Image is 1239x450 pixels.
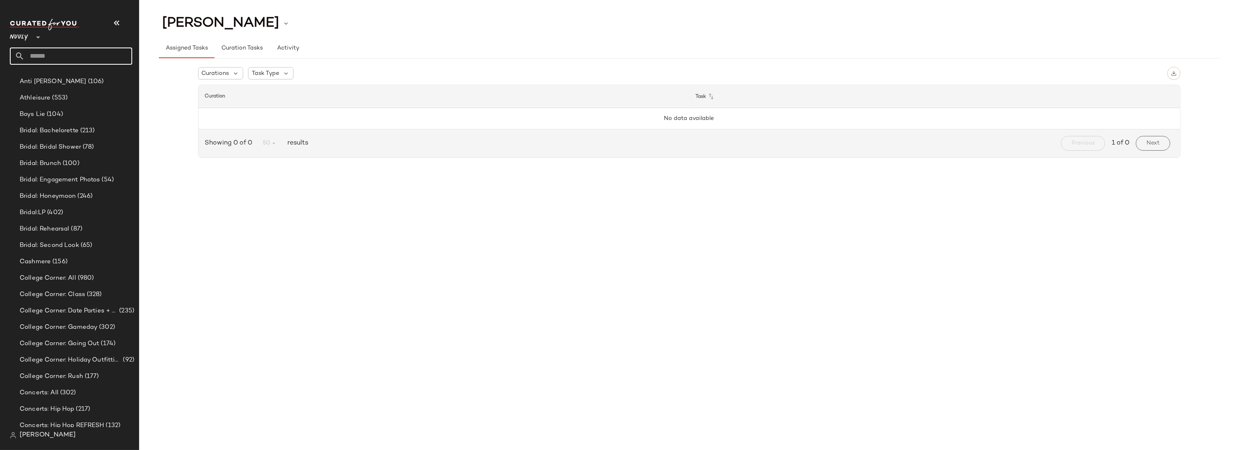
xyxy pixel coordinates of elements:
span: Anti [PERSON_NAME] [20,77,86,86]
span: Bridal: Second Look [20,241,79,250]
span: (302) [59,388,76,398]
span: Bridal:LP [20,208,45,217]
span: College Corner: Rush [20,372,83,381]
span: (177) [83,372,99,381]
span: (104) [45,110,63,119]
span: Bridal: Bachelorette [20,126,79,136]
span: Boys Lie [20,110,45,119]
span: (302) [97,323,115,332]
span: Bridal: Bridal Shower [20,142,81,152]
span: (65) [79,241,93,250]
span: Bridal: Brunch [20,159,61,168]
span: Athleisure [20,93,50,103]
span: (54) [100,175,114,185]
span: (174) [99,339,116,348]
span: Showing 0 of 0 [205,138,256,148]
th: Curation [199,85,689,108]
span: College Corner: Holiday Outfitting (college style) [20,355,121,365]
span: Next [1146,140,1160,147]
span: (980) [76,274,94,283]
span: Bridal: Engagement Photos [20,175,100,185]
span: (213) [79,126,95,136]
span: Cashmere [20,257,51,267]
span: Curations [202,69,229,78]
span: Bridal: Rehearsal [20,224,69,234]
span: results [284,138,308,148]
span: 1 of 0 [1112,138,1129,148]
span: (92) [121,355,134,365]
span: [PERSON_NAME] [162,16,279,31]
span: Nuuly [10,28,28,43]
span: Task Type [252,69,279,78]
img: cfy_white_logo.C9jOOHJF.svg [10,19,79,30]
span: (156) [51,257,68,267]
td: No data available [199,108,1180,129]
span: College Corner: Date Parties + Formals [20,306,117,316]
span: (328) [85,290,102,299]
span: (217) [74,405,90,414]
span: (132) [104,421,121,430]
span: (78) [81,142,94,152]
img: svg%3e [1171,70,1177,76]
span: College Corner: Gameday [20,323,97,332]
span: Curation Tasks [221,45,263,52]
span: College Corner: Class [20,290,85,299]
span: [PERSON_NAME] [20,430,76,440]
span: (402) [45,208,63,217]
span: (246) [76,192,93,201]
span: College Corner: All [20,274,76,283]
span: Activity [277,45,299,52]
button: Next [1136,136,1170,151]
span: (106) [86,77,104,86]
img: svg%3e [10,432,16,439]
span: Assigned Tasks [165,45,208,52]
span: College Corner: Going Out [20,339,99,348]
span: (553) [50,93,68,103]
span: Concerts: All [20,388,59,398]
span: Concerts: Hip Hop REFRESH [20,421,104,430]
span: (100) [61,159,79,168]
span: (87) [69,224,82,234]
span: Concerts: Hip Hop [20,405,74,414]
span: (235) [117,306,134,316]
span: Bridal: Honeymoon [20,192,76,201]
th: Task [689,85,1180,108]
